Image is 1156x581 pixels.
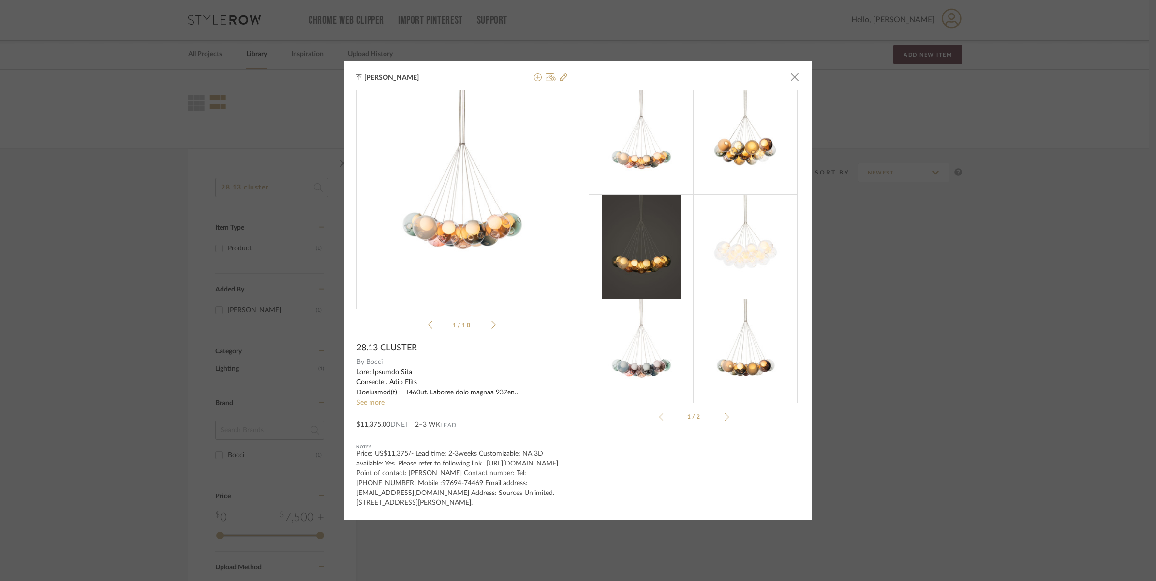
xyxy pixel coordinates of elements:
[706,195,785,299] img: c5064cdc-e73a-4d10-ae4c-e6da1ea68227_216x216.jpg
[383,90,541,301] img: 08784b5c-367b-4da5-be2b-c017ba38bba1_436x436.jpg
[356,421,390,428] span: $11,375.00
[673,412,715,421] div: 1/2
[440,422,457,429] span: Lead
[356,442,567,452] div: Notes
[357,90,567,301] div: 0
[602,195,680,299] img: f10aa469-c957-443e-bf60-8f5ab3052466_216x216.jpg
[415,420,440,430] span: 2–3 WK
[462,322,472,328] span: 10
[356,343,417,353] span: 28.13 CLUSTER
[390,421,409,428] span: DNET
[366,357,568,367] span: Bocci
[364,73,434,82] span: [PERSON_NAME]
[706,299,785,403] img: 3dbfbc3f-ee25-4865-adc6-e37a91bde1b8_216x216.jpg
[785,67,804,87] button: Close
[356,449,567,507] div: Price: US$11,375/- Lead time: 2-3weeks Customizable: NA 3D available: Yes. Please refer to follow...
[453,322,458,328] span: 1
[356,399,385,406] a: See more
[602,90,680,195] img: 08784b5c-367b-4da5-be2b-c017ba38bba1_216x216.jpg
[458,322,462,328] span: /
[602,299,680,403] img: 273df1e5-796e-46c5-97b0-d786aa6c8ebe_216x216.jpg
[356,367,567,398] div: Lore: Ipsumdo Sita Consecte:. Adip Elits Doeiusmod(t) : I460ut. Laboree dolo magnaa 937en Adminim...
[356,357,364,367] span: By
[706,90,785,195] img: 87dfd9c2-3f23-4644-a0aa-062b34193447_216x216.jpg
